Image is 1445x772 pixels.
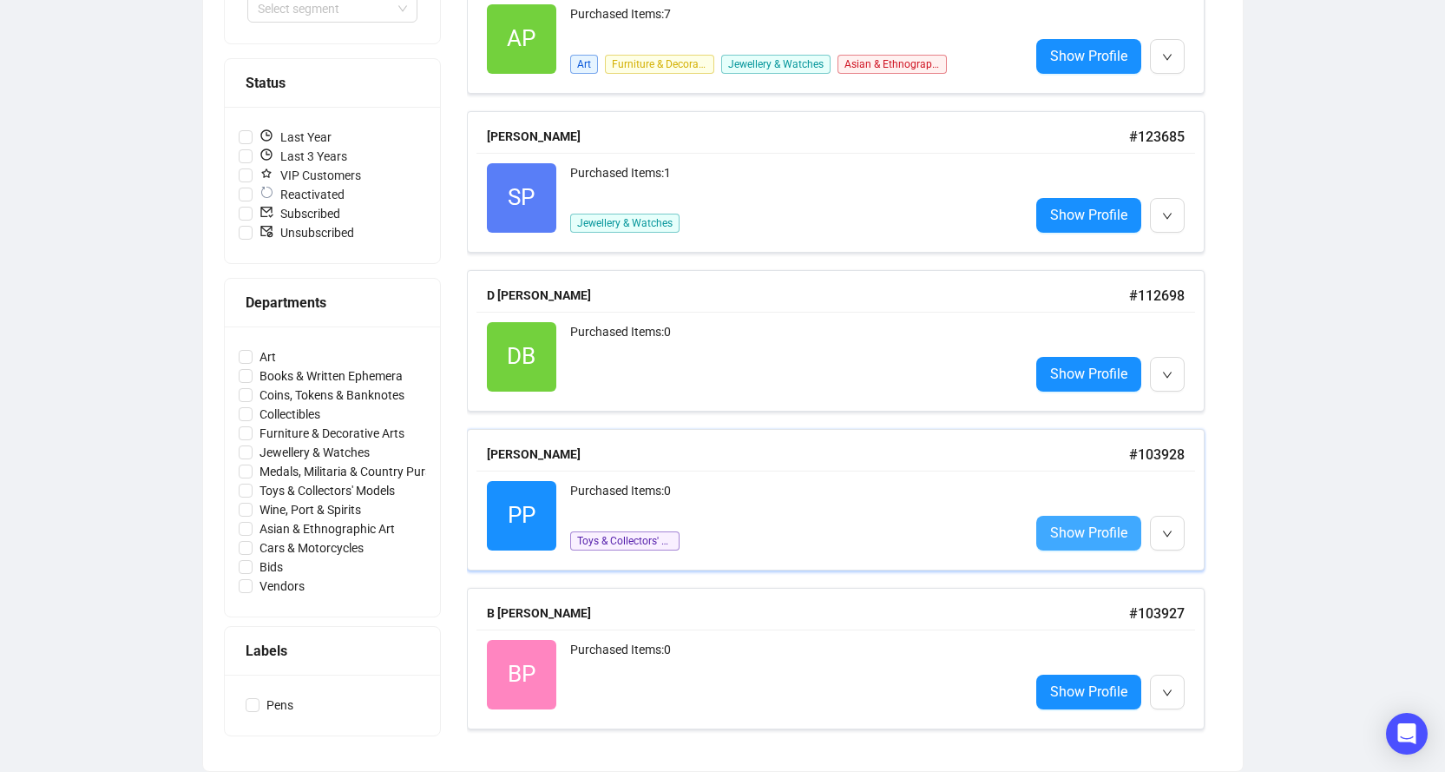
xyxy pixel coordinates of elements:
span: # 103927 [1129,605,1185,622]
span: Last 3 Years [253,147,354,166]
span: Furniture & Decorative Arts [605,55,714,74]
span: Collectibles [253,405,327,424]
a: Show Profile [1036,675,1141,709]
span: Reactivated [253,185,351,204]
span: Toys & Collectors' Models [253,481,402,500]
span: Unsubscribed [253,223,361,242]
span: Last Year [253,128,338,147]
span: # 123685 [1129,129,1185,145]
span: Bids [253,558,290,577]
div: [PERSON_NAME] [487,127,1129,146]
div: Purchased Items: 1 [570,163,1015,198]
span: Books & Written Ephemera [253,366,410,386]
span: Asian & Ethnographic Art [253,519,402,538]
span: VIP Customers [253,166,368,185]
span: # 103928 [1129,446,1185,463]
span: Show Profile [1050,681,1127,703]
span: BP [508,657,535,692]
div: D [PERSON_NAME] [487,286,1129,305]
span: Show Profile [1050,45,1127,67]
div: B [PERSON_NAME] [487,604,1129,623]
span: Show Profile [1050,363,1127,385]
a: [PERSON_NAME]#123685SPPurchased Items:1Jewellery & WatchesShow Profile [467,111,1222,253]
div: Status [246,72,419,94]
span: Art [253,347,283,366]
span: Asian & Ethnographic Art [837,55,947,74]
a: Show Profile [1036,516,1141,551]
a: Show Profile [1036,357,1141,392]
span: PP [508,498,535,533]
a: Show Profile [1036,198,1141,233]
span: Art [570,55,598,74]
div: Purchased Items: 0 [570,322,1015,392]
span: Show Profile [1050,204,1127,226]
div: Purchased Items: 0 [570,481,1015,516]
span: Cars & Motorcycles [253,538,371,558]
a: D [PERSON_NAME]#112698DBPurchased Items:0Show Profile [467,270,1222,412]
span: down [1162,52,1172,63]
span: Furniture & Decorative Arts [253,424,411,443]
a: Show Profile [1036,39,1141,74]
span: Coins, Tokens & Banknotes [253,386,411,405]
span: Toys & Collectors' Models [570,531,680,551]
div: [PERSON_NAME] [487,445,1129,464]
a: [PERSON_NAME]#103928PPPurchased Items:0Toys & Collectors' ModelsShow Profile [467,429,1222,571]
span: down [1162,370,1172,380]
span: Jewellery & Watches [253,443,377,462]
span: down [1162,529,1172,539]
div: Purchased Items: 7 [570,4,1015,39]
span: Jewellery & Watches [721,55,831,74]
span: Vendors [253,577,312,596]
span: down [1162,211,1172,221]
span: SP [508,180,535,215]
div: Labels [246,640,419,662]
div: Open Intercom Messenger [1386,713,1428,755]
span: Subscribed [253,204,347,223]
span: Medals, Militaria & Country Pursuits [253,462,458,481]
span: # 112698 [1129,287,1185,304]
div: Purchased Items: 0 [570,640,1015,709]
span: Pens [259,696,300,715]
span: Wine, Port & Spirits [253,500,368,519]
span: down [1162,688,1172,698]
span: AP [507,21,535,56]
span: Show Profile [1050,522,1127,544]
div: Departments [246,292,419,313]
span: DB [507,339,535,374]
span: Jewellery & Watches [570,214,680,233]
a: B [PERSON_NAME]#103927BPPurchased Items:0Show Profile [467,588,1222,729]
